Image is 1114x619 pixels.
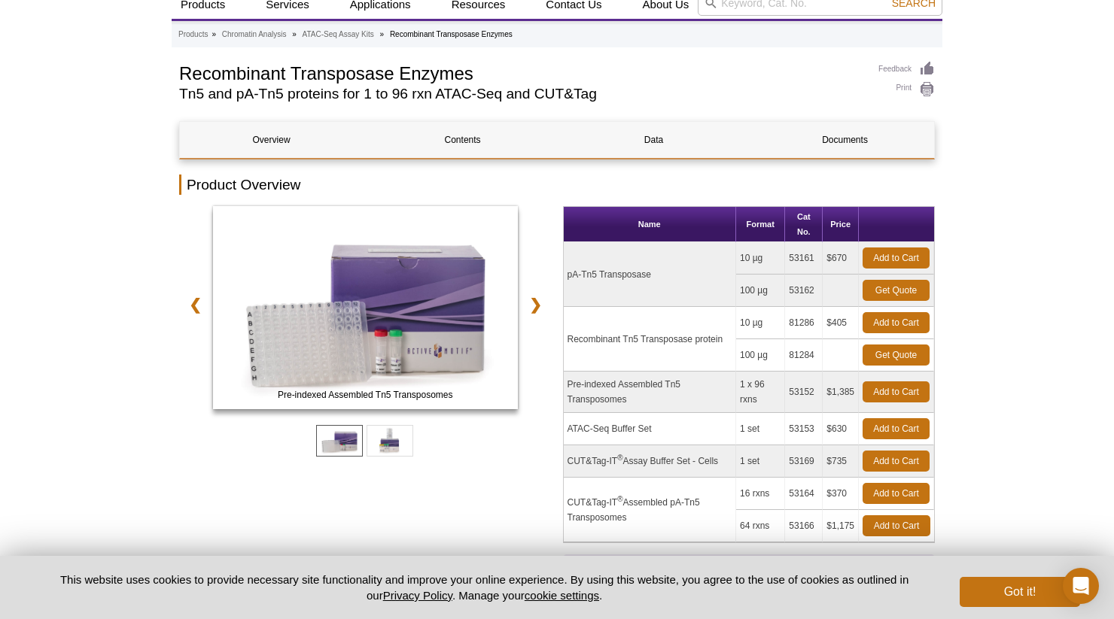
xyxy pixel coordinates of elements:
sup: ® [617,454,622,462]
li: » [212,30,216,38]
td: 10 µg [736,242,785,275]
a: Add to Cart [863,451,930,472]
span: Pre-indexed Assembled Tn5 Transposomes [216,387,514,402]
li: Recombinant Transposase Enzymes [390,30,513,38]
td: CUT&Tag-IT Assay Buffer Set - Cells [564,445,736,478]
a: Get Quote [863,344,930,366]
a: Add to Cart [863,381,930,402]
li: » [292,30,297,38]
a: Data [562,122,745,158]
td: 81286 [785,307,823,339]
a: Add to Cart [863,515,930,536]
p: This website uses cookies to provide necessary site functionality and improve your online experie... [34,572,935,603]
td: CUT&Tag-IT Assembled pA-Tn5 Transposomes [564,478,736,542]
a: Documents [753,122,936,158]
td: 100 µg [736,339,785,372]
td: 100 µg [736,275,785,307]
td: 53161 [785,242,823,275]
a: Products [178,28,208,41]
td: $630 [823,413,859,445]
td: $370 [823,478,859,510]
th: Format [736,207,785,242]
sup: ® [617,495,622,503]
td: 1 x 96 rxns [736,372,785,413]
th: Name [564,207,736,242]
img: Pre-indexed Assembled Tn5 Transposomes [213,206,518,409]
td: 81284 [785,339,823,372]
td: ATAC-Seq Buffer Set [564,413,736,445]
td: 64 rxns [736,510,785,542]
td: 53169 [785,445,823,478]
td: 53152 [785,372,823,413]
button: Got it! [960,577,1080,607]
td: $670 [823,242,859,275]
td: 53153 [785,413,823,445]
li: » [380,30,385,38]
a: Print [878,81,935,98]
td: 1 set [736,413,785,445]
td: 1 set [736,445,785,478]
td: Pre-indexed Assembled Tn5 Transposomes [564,372,736,413]
td: $405 [823,307,859,339]
td: 53164 [785,478,823,510]
td: 10 µg [736,307,785,339]
a: Feedback [878,61,935,77]
a: ATAC-Seq Kit [213,206,518,414]
h2: Tn5 and pA-Tn5 proteins for 1 to 96 rxn ATAC-Seq and CUT&Tag [179,87,863,101]
td: $1,385 [823,372,859,413]
td: $735 [823,445,859,478]
a: ❮ [179,287,212,322]
h1: Recombinant Transposase Enzymes [179,61,863,83]
td: 53166 [785,510,823,542]
h2: Product Overview [179,174,935,195]
a: ATAC-Seq Assay Kits [303,28,374,41]
td: 53162 [785,275,823,307]
a: Chromatin Analysis [222,28,287,41]
div: Open Intercom Messenger [1063,568,1099,604]
a: Add to Cart [863,418,930,439]
a: Add to Cart [863,483,930,504]
th: Cat No. [785,207,823,242]
a: Get Quote [863,280,930,301]
th: Price [823,207,859,242]
a: Add to Cart [863,312,930,333]
a: Overview [180,122,363,158]
a: ❯ [519,287,552,322]
button: cookie settings [525,589,599,602]
td: pA-Tn5 Transposase [564,242,736,307]
a: Privacy Policy [383,589,452,602]
td: Recombinant Tn5 Transposase protein [564,307,736,372]
a: Contents [371,122,554,158]
td: 16 rxns [736,478,785,510]
td: $1,175 [823,510,859,542]
a: Add to Cart [863,247,930,269]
